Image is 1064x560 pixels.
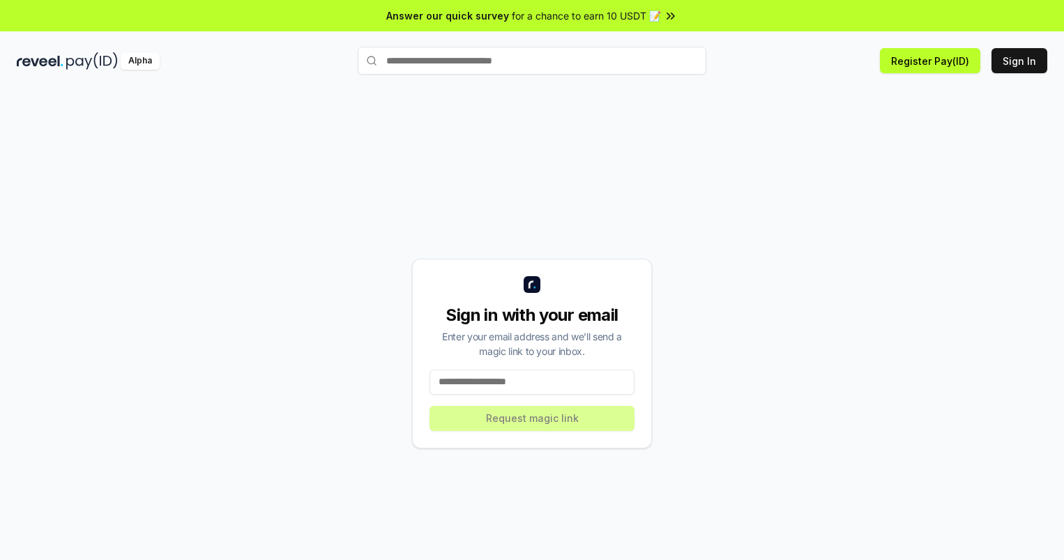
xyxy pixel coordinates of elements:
div: Enter your email address and we’ll send a magic link to your inbox. [430,329,634,358]
img: reveel_dark [17,52,63,70]
button: Sign In [991,48,1047,73]
img: logo_small [524,276,540,293]
div: Alpha [121,52,160,70]
button: Register Pay(ID) [880,48,980,73]
div: Sign in with your email [430,304,634,326]
span: Answer our quick survey [386,8,509,23]
span: for a chance to earn 10 USDT 📝 [512,8,661,23]
img: pay_id [66,52,118,70]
